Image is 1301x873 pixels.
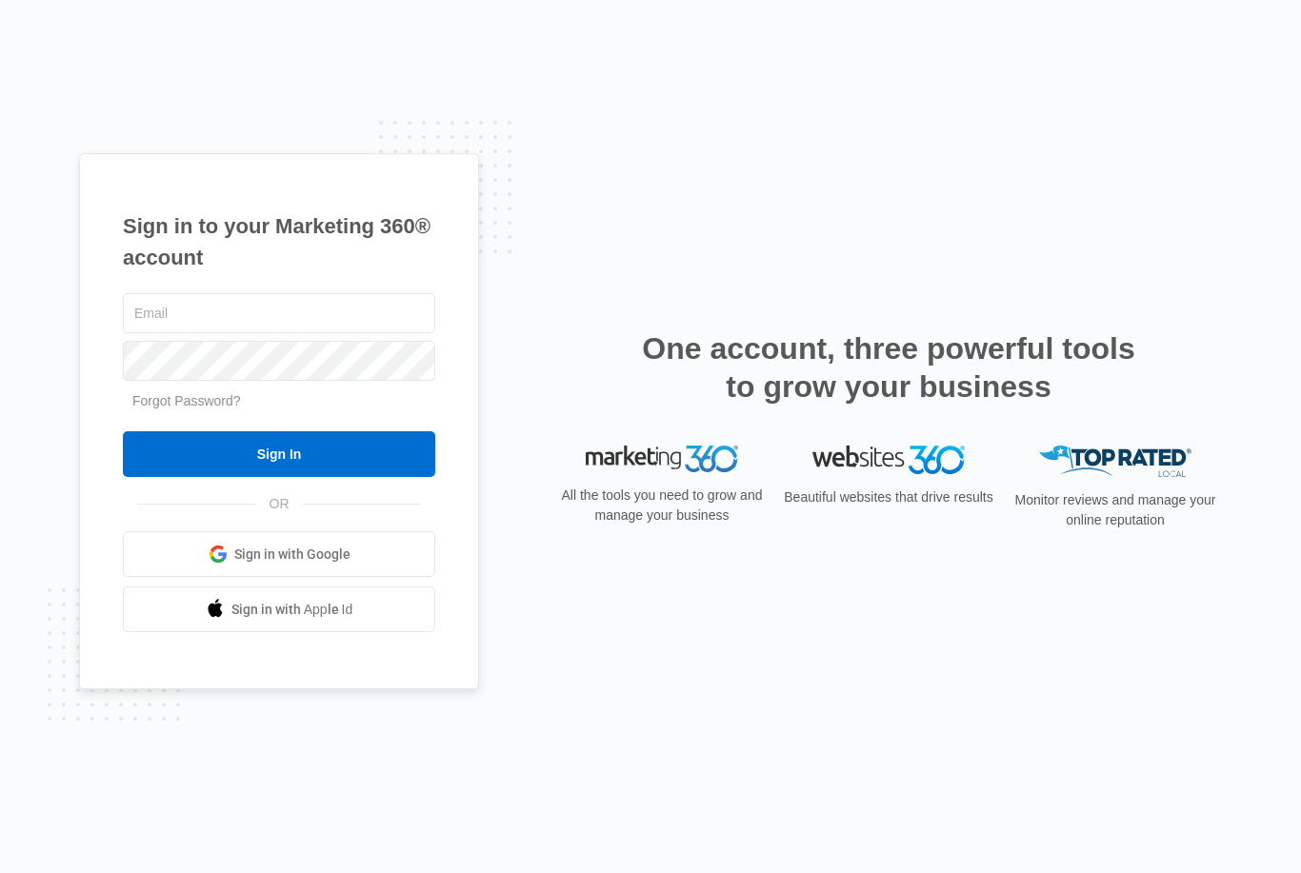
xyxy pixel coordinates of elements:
[555,486,769,526] p: All the tools you need to grow and manage your business
[1039,446,1191,477] img: Top Rated Local
[123,210,435,273] h1: Sign in to your Marketing 360® account
[812,446,965,473] img: Websites 360
[123,531,435,577] a: Sign in with Google
[123,431,435,477] input: Sign In
[132,393,241,408] a: Forgot Password?
[123,586,435,632] a: Sign in with Apple Id
[636,329,1141,406] h2: One account, three powerful tools to grow your business
[256,494,303,514] span: OR
[586,446,738,472] img: Marketing 360
[231,600,353,620] span: Sign in with Apple Id
[1009,490,1222,530] p: Monitor reviews and manage your online reputation
[782,487,995,507] p: Beautiful websites that drive results
[123,293,435,333] input: Email
[234,545,350,565] span: Sign in with Google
